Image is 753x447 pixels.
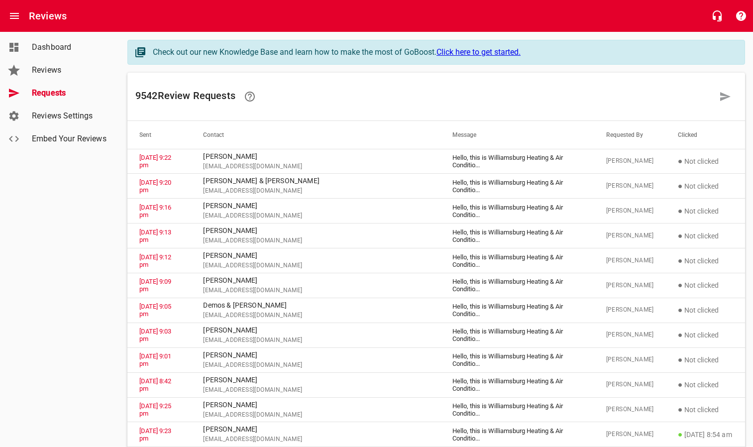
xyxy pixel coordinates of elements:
[678,279,733,291] p: Not clicked
[440,223,594,248] td: Hello, this is Williamsburg Heating & Air Conditio ...
[678,180,733,192] p: Not clicked
[678,304,733,316] p: Not clicked
[666,121,745,149] th: Clicked
[678,355,683,364] span: ●
[606,256,654,266] span: [PERSON_NAME]
[153,46,735,58] div: Check out our new Knowledge Base and learn how to make the most of GoBoost.
[440,347,594,372] td: Hello, this is Williamsburg Heating & Air Conditio ...
[203,400,429,410] p: [PERSON_NAME]
[606,430,654,440] span: [PERSON_NAME]
[440,397,594,422] td: Hello, this is Williamsburg Heating & Air Conditio ...
[606,281,654,291] span: [PERSON_NAME]
[127,121,191,149] th: Sent
[678,155,733,167] p: Not clicked
[203,211,429,221] span: [EMAIL_ADDRESS][DOMAIN_NAME]
[678,181,683,191] span: ●
[606,305,654,315] span: [PERSON_NAME]
[678,230,733,242] p: Not clicked
[203,435,429,445] span: [EMAIL_ADDRESS][DOMAIN_NAME]
[606,355,654,365] span: [PERSON_NAME]
[139,402,171,417] a: [DATE] 9:25 pm
[139,377,171,392] a: [DATE] 8:42 pm
[606,330,654,340] span: [PERSON_NAME]
[594,121,666,149] th: Requested By
[203,186,429,196] span: [EMAIL_ADDRESS][DOMAIN_NAME]
[203,311,429,321] span: [EMAIL_ADDRESS][DOMAIN_NAME]
[678,231,683,240] span: ●
[203,162,429,172] span: [EMAIL_ADDRESS][DOMAIN_NAME]
[203,275,429,286] p: [PERSON_NAME]
[139,204,171,219] a: [DATE] 9:16 pm
[203,236,429,246] span: [EMAIL_ADDRESS][DOMAIN_NAME]
[203,325,429,335] p: [PERSON_NAME]
[678,205,733,217] p: Not clicked
[678,405,683,414] span: ●
[440,273,594,298] td: Hello, this is Williamsburg Heating & Air Conditio ...
[139,427,171,442] a: [DATE] 9:23 pm
[606,231,654,241] span: [PERSON_NAME]
[713,85,737,109] a: Request a review
[436,47,521,57] a: Click here to get started.
[203,360,429,370] span: [EMAIL_ADDRESS][DOMAIN_NAME]
[139,253,171,268] a: [DATE] 9:12 pm
[440,323,594,347] td: Hello, this is Williamsburg Heating & Air Conditio ...
[139,278,171,293] a: [DATE] 9:09 pm
[203,385,429,395] span: [EMAIL_ADDRESS][DOMAIN_NAME]
[678,354,733,366] p: Not clicked
[203,424,429,435] p: [PERSON_NAME]
[440,199,594,223] td: Hello, this is Williamsburg Heating & Air Conditio ...
[440,372,594,397] td: Hello, this is Williamsburg Heating & Air Conditio ...
[678,429,733,441] p: [DATE] 8:54 am
[606,380,654,390] span: [PERSON_NAME]
[678,404,733,416] p: Not clicked
[203,201,429,211] p: [PERSON_NAME]
[678,379,733,391] p: Not clicked
[203,286,429,296] span: [EMAIL_ADDRESS][DOMAIN_NAME]
[729,4,753,28] button: Support Portal
[139,352,171,367] a: [DATE] 9:01 pm
[678,206,683,216] span: ●
[32,41,108,53] span: Dashboard
[32,133,108,145] span: Embed Your Reviews
[32,64,108,76] span: Reviews
[678,380,683,389] span: ●
[678,280,683,290] span: ●
[203,300,429,311] p: Demos & [PERSON_NAME]
[440,298,594,323] td: Hello, this is Williamsburg Heating & Air Conditio ...
[203,410,429,420] span: [EMAIL_ADDRESS][DOMAIN_NAME]
[678,256,683,265] span: ●
[678,255,733,267] p: Not clicked
[203,250,429,261] p: [PERSON_NAME]
[440,149,594,174] td: Hello, this is Williamsburg Heating & Air Conditio ...
[606,181,654,191] span: [PERSON_NAME]
[606,156,654,166] span: [PERSON_NAME]
[139,303,171,318] a: [DATE] 9:05 pm
[440,422,594,447] td: Hello, this is Williamsburg Heating & Air Conditio ...
[32,87,108,99] span: Requests
[678,330,683,339] span: ●
[678,329,733,341] p: Not clicked
[440,248,594,273] td: Hello, this is Williamsburg Heating & Air Conditio ...
[203,375,429,385] p: [PERSON_NAME]
[203,335,429,345] span: [EMAIL_ADDRESS][DOMAIN_NAME]
[203,151,429,162] p: [PERSON_NAME]
[203,261,429,271] span: [EMAIL_ADDRESS][DOMAIN_NAME]
[238,85,262,109] a: Learn how requesting reviews can improve your online presence
[139,179,171,194] a: [DATE] 9:20 pm
[678,156,683,166] span: ●
[139,228,171,243] a: [DATE] 9:13 pm
[135,85,713,109] h6: 9542 Review Request s
[440,121,594,149] th: Message
[29,8,67,24] h6: Reviews
[139,154,171,169] a: [DATE] 9:22 pm
[203,350,429,360] p: [PERSON_NAME]
[705,4,729,28] button: Live Chat
[139,328,171,342] a: [DATE] 9:03 pm
[203,225,429,236] p: [PERSON_NAME]
[203,176,429,186] p: [PERSON_NAME] & [PERSON_NAME]
[440,174,594,199] td: Hello, this is Williamsburg Heating & Air Conditio ...
[678,430,683,439] span: ●
[606,206,654,216] span: [PERSON_NAME]
[191,121,440,149] th: Contact
[32,110,108,122] span: Reviews Settings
